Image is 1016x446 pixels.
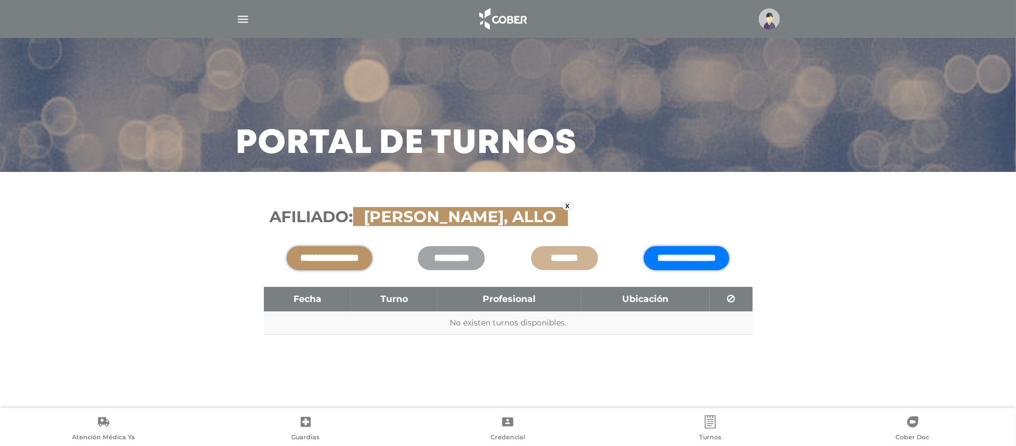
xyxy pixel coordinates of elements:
[264,311,753,335] td: No existen turnos disponibles.
[205,415,407,444] a: Guardias
[699,433,721,443] span: Turnos
[811,415,1014,444] a: Cober Doc
[562,202,574,210] a: x
[490,433,525,443] span: Credencial
[291,433,320,443] span: Guardias
[581,287,710,311] th: Ubicación
[236,12,250,26] img: Cober_menu-lines-white.svg
[351,287,437,311] th: Turno
[407,415,609,444] a: Credencial
[896,433,930,443] span: Cober Doc
[264,287,351,311] th: Fecha
[359,207,562,226] span: [PERSON_NAME], ALLO
[236,130,577,159] h3: Portal de turnos
[270,208,747,227] h3: Afiliado:
[437,287,581,311] th: Profesional
[2,415,205,444] a: Atención Médica Ya
[72,433,135,443] span: Atención Médica Ya
[759,8,780,30] img: profile-placeholder.svg
[473,6,532,32] img: logo_cober_home-white.png
[609,415,812,444] a: Turnos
